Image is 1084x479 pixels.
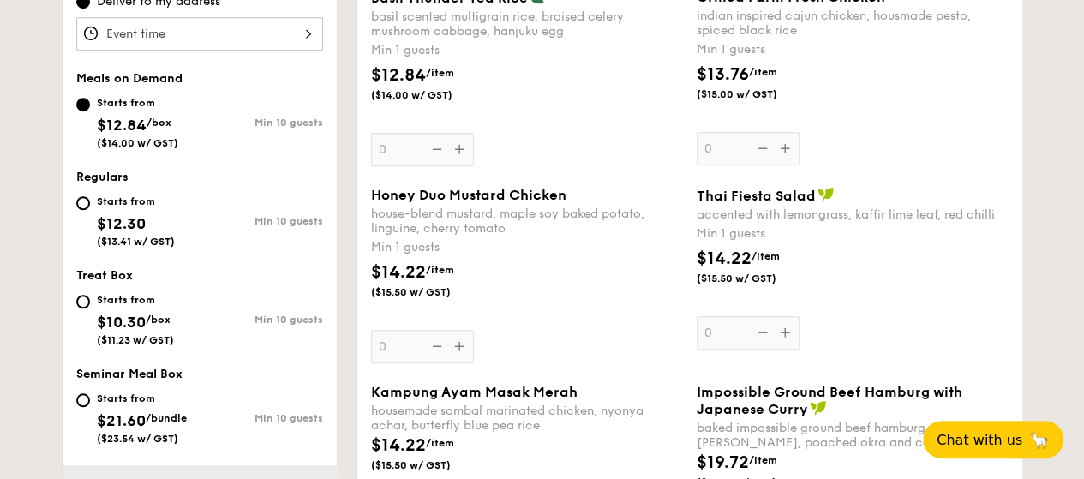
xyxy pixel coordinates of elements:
[371,9,683,39] div: basil scented multigrain rice, braised celery mushroom cabbage, hanjuku egg
[146,412,187,424] span: /bundle
[697,87,813,101] span: ($15.00 w/ GST)
[371,88,488,102] span: ($14.00 w/ GST)
[76,393,90,407] input: Starts from$21.60/bundle($23.54 w/ GST)Min 10 guests
[371,207,683,236] div: house-blend mustard, maple soy baked potato, linguine, cherry tomato
[371,42,683,59] div: Min 1 guests
[76,268,133,283] span: Treat Box
[697,452,749,473] span: $19.72
[697,225,1009,242] div: Min 1 guests
[371,404,683,433] div: housemade sambal marinated chicken, nyonya achar, butterfly blue pea rice
[426,264,454,276] span: /item
[76,170,129,184] span: Regulars
[200,215,323,227] div: Min 10 guests
[76,295,90,308] input: Starts from$10.30/box($11.23 w/ GST)Min 10 guests
[697,41,1009,58] div: Min 1 guests
[97,214,146,233] span: $12.30
[697,421,1009,450] div: baked impossible ground beef hamburg, japanese [PERSON_NAME], poached okra and carrot
[147,117,171,129] span: /box
[97,195,175,208] div: Starts from
[371,262,426,283] span: $14.22
[97,433,178,445] span: ($23.54 w/ GST)
[697,384,962,417] span: Impossible Ground Beef Hamburg with Japanese Curry
[697,9,1009,38] div: indian inspired cajun chicken, housmade pesto, spiced black rice
[200,117,323,129] div: Min 10 guests
[97,411,146,430] span: $21.60
[371,285,488,299] span: ($15.50 w/ GST)
[371,435,426,456] span: $14.22
[76,196,90,210] input: Starts from$12.30($13.41 w/ GST)Min 10 guests
[97,137,178,149] span: ($14.00 w/ GST)
[200,314,323,326] div: Min 10 guests
[810,400,827,416] img: icon-vegan.f8ff3823.svg
[697,272,813,285] span: ($15.50 w/ GST)
[146,314,171,326] span: /box
[749,66,777,78] span: /item
[76,17,323,51] input: Event time
[97,293,174,307] div: Starts from
[371,65,426,86] span: $12.84
[97,96,178,110] div: Starts from
[76,98,90,111] input: Starts from$12.84/box($14.00 w/ GST)Min 10 guests
[371,384,578,400] span: Kampung Ayam Masak Merah
[371,187,566,203] span: Honey Duo Mustard Chicken
[923,421,1063,458] button: Chat with us🦙
[97,236,175,248] span: ($13.41 w/ GST)
[97,313,146,332] span: $10.30
[937,432,1022,448] span: Chat with us
[697,207,1009,222] div: accented with lemongrass, kaffir lime leaf, red chilli
[97,116,147,135] span: $12.84
[371,239,683,256] div: Min 1 guests
[817,187,835,202] img: icon-vegan.f8ff3823.svg
[97,334,174,346] span: ($11.23 w/ GST)
[371,458,488,472] span: ($15.50 w/ GST)
[752,250,780,262] span: /item
[697,64,749,85] span: $13.76
[1029,430,1050,450] span: 🦙
[749,454,777,466] span: /item
[200,412,323,424] div: Min 10 guests
[426,437,454,449] span: /item
[97,392,187,405] div: Starts from
[426,67,454,79] span: /item
[697,248,752,269] span: $14.22
[76,367,183,381] span: Seminar Meal Box
[697,188,816,204] span: Thai Fiesta Salad
[76,71,183,86] span: Meals on Demand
